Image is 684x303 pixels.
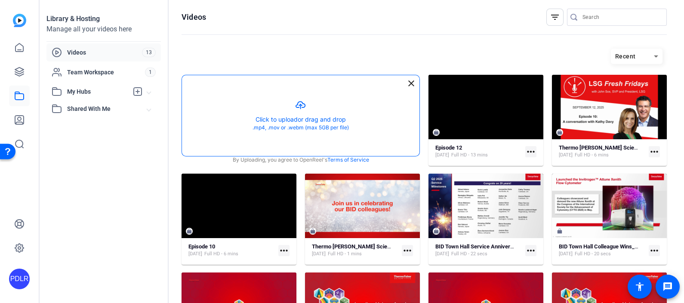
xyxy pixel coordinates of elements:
[312,243,475,250] strong: Thermo [PERSON_NAME] Scientific - Music Option Simple (49857)
[559,152,573,159] span: [DATE]
[582,12,660,22] input: Search
[328,251,362,257] span: Full HD - 1 mins
[402,245,413,256] mat-icon: more_horiz
[406,78,416,89] mat-icon: close
[46,100,161,117] mat-expansion-panel-header: Shared With Me
[435,251,449,257] span: [DATE]
[312,251,326,257] span: [DATE]
[188,243,215,250] strong: Episode 10
[575,152,609,159] span: Full HD - 6 mins
[435,243,569,250] strong: BID Town Hall Service Anniversaries_July 31_2025 (1)
[635,282,645,292] mat-icon: accessibility
[13,14,26,27] img: blue-gradient.svg
[649,245,660,256] mat-icon: more_horiz
[188,251,202,257] span: [DATE]
[550,12,560,22] mat-icon: filter_list
[142,48,156,57] span: 13
[312,243,398,257] a: Thermo [PERSON_NAME] Scientific - Music Option Simple (49857)[DATE]Full HD - 1 mins
[204,251,238,257] span: Full HD - 6 mins
[615,53,636,60] span: Recent
[525,146,536,157] mat-icon: more_horiz
[435,144,522,159] a: Episode 12[DATE]Full HD - 13 mins
[182,12,206,22] h1: Videos
[188,243,275,257] a: Episode 10[DATE]Full HD - 6 mins
[67,104,147,113] span: Shared With Me
[451,152,488,159] span: Full HD - 13 mins
[559,251,573,257] span: [DATE]
[67,87,128,96] span: My Hubs
[46,24,161,34] div: Manage all your videos here
[525,245,536,256] mat-icon: more_horiz
[46,83,161,100] mat-expansion-panel-header: My Hubs
[182,156,419,164] div: By Uploading, you agree to OpenReel's
[559,144,645,159] a: Thermo [PERSON_NAME] Scientific (2025) Simple (51232)[DATE]Full HD - 6 mins
[662,282,673,292] mat-icon: message
[451,251,487,257] span: Full HD - 22 secs
[327,156,369,164] a: Terms of Service
[435,152,449,159] span: [DATE]
[649,146,660,157] mat-icon: more_horiz
[67,68,145,77] span: Team Workspace
[435,144,462,151] strong: Episode 12
[145,67,156,77] span: 1
[9,269,30,289] div: PDLR
[575,251,611,257] span: Full HD - 20 secs
[559,243,667,250] strong: BID Town Hall Colleague Wins_July 31_2025
[278,245,290,256] mat-icon: more_horiz
[46,14,161,24] div: Library & Hosting
[559,243,645,257] a: BID Town Hall Colleague Wins_July 31_2025[DATE]Full HD - 20 secs
[435,243,522,257] a: BID Town Hall Service Anniversaries_July 31_2025 (1)[DATE]Full HD - 22 secs
[67,48,142,57] span: Videos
